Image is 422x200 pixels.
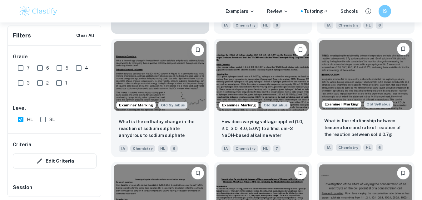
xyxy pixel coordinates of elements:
button: Bookmark [294,44,307,56]
div: Starting from the May 2025 session, the Chemistry IA requirements have changed. It's OK to refer ... [261,102,290,109]
button: Clear All [75,31,96,40]
span: HL [363,22,373,29]
span: 6 [273,22,281,29]
img: Chemistry IA example thumbnail: What is the relationship between tempera [319,40,412,110]
span: 7 [27,65,30,71]
img: Clastify logo [19,5,58,17]
a: Tutoring [304,8,328,15]
span: Old Syllabus [158,102,187,109]
h6: Grade [13,53,97,61]
span: Chemistry [233,145,258,152]
span: IA [221,145,231,152]
h6: Session [13,184,97,196]
a: Schools [340,8,358,15]
span: IA [324,22,333,29]
p: Review [267,8,288,15]
span: 6 [170,145,178,152]
button: Bookmark [191,44,204,56]
button: IS [379,5,391,17]
span: 5 [66,65,68,71]
div: Starting from the May 2025 session, the Chemistry IA requirements have changed. It's OK to refer ... [364,101,393,108]
h6: Filters [13,31,31,40]
span: IA [324,144,333,151]
h6: Criteria [13,141,31,149]
button: Help and Feedback [363,6,374,17]
span: 6 [376,22,383,29]
a: Examiner MarkingStarting from the May 2025 session, the Chemistry IA requirements have changed. I... [214,39,312,157]
img: Chemistry IA example thumbnail: What is the enthalpy change in the react [114,41,206,111]
span: Chemistry [336,22,361,29]
a: Examiner MarkingStarting from the May 2025 session, the Chemistry IA requirements have changed. I... [111,39,209,157]
span: 7 [273,145,281,152]
span: 6 [376,144,383,151]
span: 6 [46,65,49,71]
p: What is the enthalpy change in the reaction of sodium sulphate anhydrous to sodium sulphate decah... [119,118,201,139]
span: HL [261,22,271,29]
span: HL [27,116,33,123]
span: HL [363,144,373,151]
p: Exemplars [226,8,255,15]
span: 2 [46,80,49,86]
div: Starting from the May 2025 session, the Chemistry IA requirements have changed. It's OK to refer ... [158,102,187,109]
button: Bookmark [294,167,307,179]
span: HL [261,145,271,152]
span: 3 [27,80,30,86]
span: 1 [65,80,67,86]
span: Examiner Marking [322,101,361,107]
span: 4 [85,65,88,71]
span: Examiner Marking [219,102,258,108]
span: Examiner Marking [117,102,156,108]
span: Old Syllabus [261,102,290,109]
p: How does varying voltage applied (1.0, 2.0, 3.0, 4.0, 5.0V) to a 1mol dm -3 NaOH-based alkaline w... [221,118,304,139]
span: IA [119,145,128,152]
span: IA [221,22,231,29]
h6: IS [381,8,388,15]
p: What is the relationship between temperature and rate of reaction of the reaction between solid 0... [324,117,407,139]
button: Bookmark [397,167,410,179]
button: Edit Criteria [13,154,97,168]
span: Chemistry [130,145,155,152]
h6: Level [13,105,97,112]
span: Old Syllabus [364,101,393,108]
span: Chemistry [233,22,258,29]
a: Examiner MarkingStarting from the May 2025 session, the Chemistry IA requirements have changed. I... [317,39,415,157]
button: Bookmark [191,167,204,179]
img: Chemistry IA example thumbnail: How does varying voltage applied (1.0, 2 [216,41,309,111]
span: HL [158,145,168,152]
button: Bookmark [397,43,410,55]
span: SL [49,116,55,123]
span: Chemistry [336,144,361,151]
